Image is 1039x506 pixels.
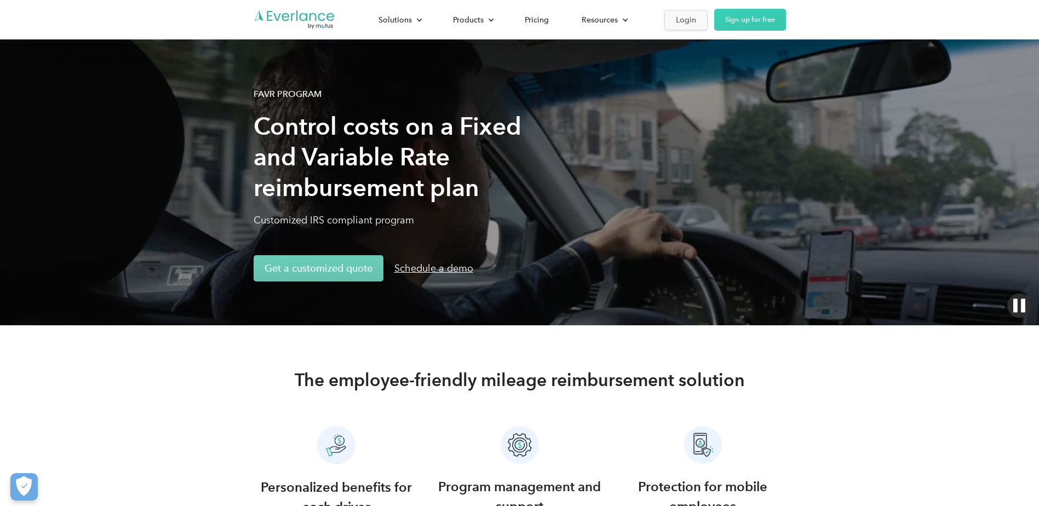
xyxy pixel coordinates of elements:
[10,473,38,501] button: Cookies Settings
[383,255,484,281] a: Schedule a demo
[106,99,178,122] input: Submit
[254,88,322,101] div: FAVR Program
[254,214,549,227] p: Customized IRS compliant program
[295,369,745,391] h2: The employee-friendly mileage reimbursement solution
[254,9,336,30] a: Go to homepage
[525,13,549,27] div: Pricing
[514,10,560,30] a: Pricing
[378,13,412,27] div: Solutions
[676,13,696,27] div: Login
[582,13,618,27] div: Resources
[571,10,637,30] div: Resources
[254,111,549,203] h1: Control costs on a Fixed and Variable Rate reimbursement plan
[247,45,303,55] span: Phone number
[1007,294,1031,318] img: Pause video
[394,262,473,275] div: Schedule a demo
[368,10,431,30] div: Solutions
[254,255,383,281] a: Get a customized quote
[453,13,484,27] div: Products
[664,10,708,30] a: Login
[442,10,503,30] div: Products
[714,9,786,31] a: Sign up for free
